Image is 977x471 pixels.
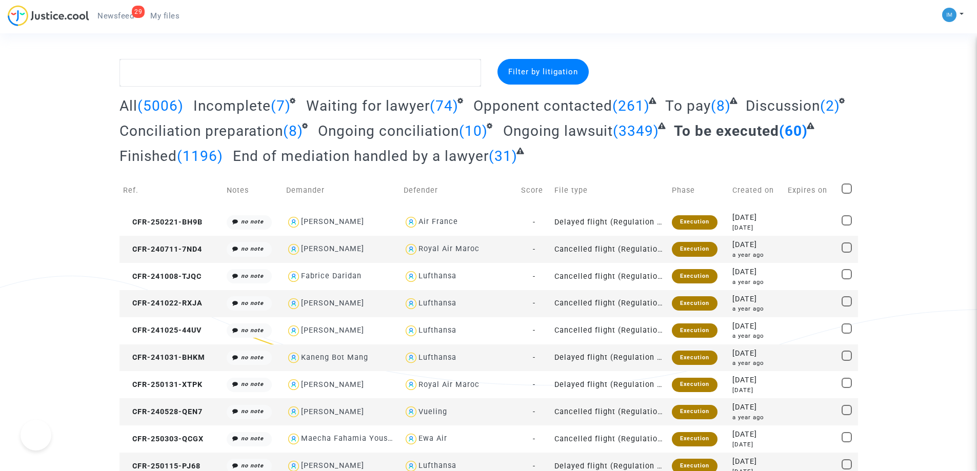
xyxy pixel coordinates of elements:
[779,122,808,139] span: (60)
[732,359,781,367] div: a year ago
[301,407,364,416] div: [PERSON_NAME]
[241,327,264,334] i: no note
[418,244,480,253] div: Royal Air Maroc
[517,172,551,209] td: Score
[732,402,781,413] div: [DATE]
[612,97,650,114] span: (261)
[286,242,301,257] img: icon-user.svg
[286,404,301,419] img: icon-user.svg
[123,272,202,281] span: CFR-241008-TJQC
[746,97,820,114] span: Discussion
[732,456,781,467] div: [DATE]
[301,461,364,470] div: [PERSON_NAME]
[551,236,668,263] td: Cancelled flight (Regulation EC 261/2004)
[732,294,781,305] div: [DATE]
[123,462,201,470] span: CFR-250115-PJ68
[404,377,418,392] img: icon-user.svg
[286,296,301,311] img: icon-user.svg
[271,97,291,114] span: (7)
[404,351,418,365] img: icon-user.svg
[533,218,535,227] span: -
[551,371,668,398] td: Delayed flight (Regulation EC 261/2004)
[241,354,264,361] i: no note
[123,299,203,308] span: CFR-241022-RXJA
[672,215,717,230] div: Execution
[418,299,456,308] div: Lufthansa
[732,278,781,286] div: a year ago
[283,122,303,139] span: (8)
[286,269,301,284] img: icon-user.svg
[732,223,781,232] div: [DATE]
[233,148,489,165] span: End of mediation handled by a lawyer
[286,351,301,365] img: icon-user.svg
[404,432,418,446] img: icon-user.svg
[672,296,717,311] div: Execution
[123,326,202,335] span: CFR-241025-44UV
[21,420,51,450] iframe: Help Scout Beacon - Open
[732,212,781,223] div: [DATE]
[942,8,956,22] img: a105443982b9e25553e3eed4c9f672e7
[533,326,535,335] span: -
[97,11,134,21] span: Newsfeed
[732,267,781,278] div: [DATE]
[404,404,418,419] img: icon-user.svg
[404,215,418,230] img: icon-user.svg
[820,97,840,114] span: (2)
[306,97,430,114] span: Waiting for lawyer
[551,344,668,372] td: Delayed flight (Regulation EC 261/2004)
[665,97,711,114] span: To pay
[459,122,488,139] span: (10)
[732,429,781,440] div: [DATE]
[672,351,717,365] div: Execution
[732,251,781,259] div: a year ago
[301,353,368,362] div: Kaneng Bot Mang
[672,269,717,283] div: Execution
[784,172,838,209] td: Expires on
[123,435,204,443] span: CFR-250303-QCGX
[418,353,456,362] div: Lufthansa
[533,435,535,443] span: -
[404,296,418,311] img: icon-user.svg
[142,8,188,24] a: My files
[301,217,364,226] div: [PERSON_NAME]
[301,380,364,389] div: [PERSON_NAME]
[551,398,668,425] td: Cancelled flight (Regulation EC 261/2004)
[286,377,301,392] img: icon-user.svg
[137,97,184,114] span: (5006)
[430,97,458,114] span: (74)
[533,380,535,389] span: -
[732,321,781,332] div: [DATE]
[418,434,447,443] div: Ewa Air
[418,407,447,416] div: Vueling
[508,67,578,76] span: Filter by litigation
[301,272,362,280] div: Fabrice Daridan
[672,242,717,256] div: Execution
[119,148,177,165] span: Finished
[672,378,717,392] div: Execution
[301,244,364,253] div: [PERSON_NAME]
[89,8,142,24] a: 29Newsfeed
[711,97,731,114] span: (8)
[241,462,264,469] i: no note
[241,273,264,279] i: no note
[551,209,668,236] td: Delayed flight (Regulation EC 261/2004)
[223,172,283,209] td: Notes
[613,122,659,139] span: (3349)
[729,172,785,209] td: Created on
[551,317,668,344] td: Cancelled flight (Regulation EC 261/2004)
[241,408,264,415] i: no note
[674,122,779,139] span: To be executed
[119,172,223,209] td: Ref.
[418,380,480,389] div: Royal Air Maroc
[489,148,517,165] span: (31)
[404,269,418,284] img: icon-user.svg
[418,272,456,280] div: Lufthansa
[301,326,364,335] div: [PERSON_NAME]
[283,172,400,209] td: Demander
[473,97,612,114] span: Opponent contacted
[732,413,781,422] div: a year ago
[286,215,301,230] img: icon-user.svg
[732,239,781,251] div: [DATE]
[533,462,535,470] span: -
[193,97,271,114] span: Incomplete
